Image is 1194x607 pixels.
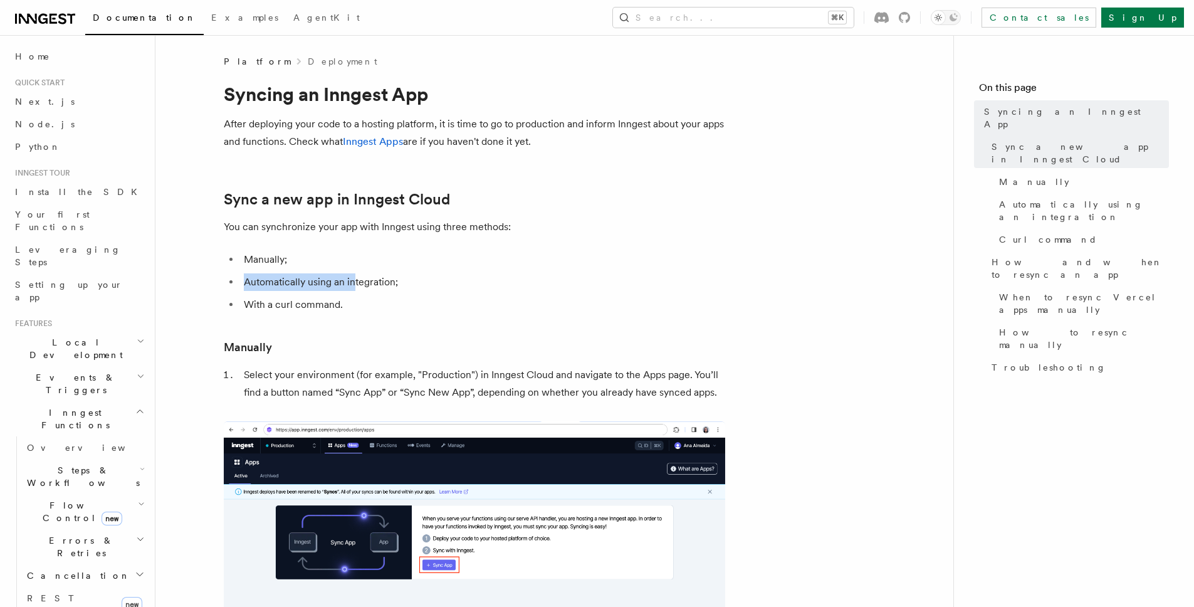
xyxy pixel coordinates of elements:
[999,176,1069,188] span: Manually
[22,569,130,582] span: Cancellation
[22,464,140,489] span: Steps & Workflows
[987,251,1169,286] a: How and when to resync an app
[22,459,147,494] button: Steps & Workflows
[931,10,961,25] button: Toggle dark mode
[613,8,854,28] button: Search...⌘K
[10,181,147,203] a: Install the SDK
[308,55,377,68] a: Deployment
[999,198,1169,223] span: Automatically using an integration
[10,371,137,396] span: Events & Triggers
[10,331,147,366] button: Local Development
[10,366,147,401] button: Events & Triggers
[224,55,290,68] span: Platform
[987,135,1169,171] a: Sync a new app in Inngest Cloud
[22,436,147,459] a: Overview
[979,80,1169,100] h4: On this page
[224,191,450,208] a: Sync a new app in Inngest Cloud
[102,512,122,525] span: new
[10,113,147,135] a: Node.js
[240,273,725,291] li: Automatically using an integration;
[22,564,147,587] button: Cancellation
[10,401,147,436] button: Inngest Functions
[999,291,1169,316] span: When to resync Vercel apps manually
[982,8,1096,28] a: Contact sales
[999,233,1097,246] span: Curl command
[240,296,725,314] li: With a curl command.
[10,319,52,329] span: Features
[994,171,1169,193] a: Manually
[984,105,1169,130] span: Syncing an Inngest App
[994,228,1169,251] a: Curl command
[10,168,70,178] span: Inngest tour
[27,443,156,453] span: Overview
[293,13,360,23] span: AgentKit
[15,119,75,129] span: Node.js
[22,529,147,564] button: Errors & Retries
[15,280,123,302] span: Setting up your app
[224,218,725,236] p: You can synchronize your app with Inngest using three methods:
[15,209,90,232] span: Your first Functions
[15,245,121,267] span: Leveraging Steps
[10,78,65,88] span: Quick start
[224,83,725,105] h1: Syncing an Inngest App
[992,256,1169,281] span: How and when to resync an app
[1101,8,1184,28] a: Sign Up
[994,286,1169,321] a: When to resync Vercel apps manually
[85,4,204,35] a: Documentation
[15,50,50,63] span: Home
[224,339,272,356] a: Manually
[979,100,1169,135] a: Syncing an Inngest App
[992,140,1169,166] span: Sync a new app in Inngest Cloud
[10,203,147,238] a: Your first Functions
[286,4,367,34] a: AgentKit
[211,13,278,23] span: Examples
[22,534,136,559] span: Errors & Retries
[22,494,147,529] button: Flow Controlnew
[15,187,145,197] span: Install the SDK
[10,336,137,361] span: Local Development
[994,321,1169,356] a: How to resync manually
[987,356,1169,379] a: Troubleshooting
[240,251,725,268] li: Manually;
[204,4,286,34] a: Examples
[240,366,725,401] li: Select your environment (for example, "Production") in Inngest Cloud and navigate to the Apps pag...
[22,499,138,524] span: Flow Control
[10,238,147,273] a: Leveraging Steps
[343,135,403,147] a: Inngest Apps
[224,115,725,150] p: After deploying your code to a hosting platform, it is time to go to production and inform Innges...
[994,193,1169,228] a: Automatically using an integration
[15,142,61,152] span: Python
[829,11,846,24] kbd: ⌘K
[93,13,196,23] span: Documentation
[10,90,147,113] a: Next.js
[999,326,1169,351] span: How to resync manually
[10,45,147,68] a: Home
[15,97,75,107] span: Next.js
[10,406,135,431] span: Inngest Functions
[992,361,1106,374] span: Troubleshooting
[10,135,147,158] a: Python
[10,273,147,309] a: Setting up your app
